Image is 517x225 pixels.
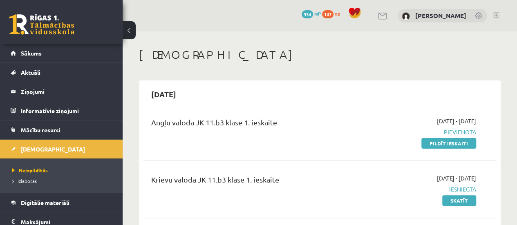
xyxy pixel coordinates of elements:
span: Digitālie materiāli [21,199,69,206]
span: [DATE] - [DATE] [437,117,476,125]
a: Digitālie materiāli [11,193,112,212]
a: 147 xp [322,10,344,17]
a: Mācību resursi [11,120,112,139]
span: mP [314,10,321,17]
a: Informatīvie ziņojumi [11,101,112,120]
a: Neizpildītās [12,167,114,174]
a: 934 mP [302,10,321,17]
a: Ziņojumi [11,82,112,101]
span: [DATE] - [DATE] [437,174,476,183]
span: 934 [302,10,313,18]
h2: [DATE] [143,85,184,104]
a: Skatīt [442,195,476,206]
div: Krievu valoda JK 11.b3 klase 1. ieskaite [151,174,364,189]
span: 147 [322,10,333,18]
span: xp [335,10,340,17]
a: [PERSON_NAME] [415,11,466,20]
a: Sākums [11,44,112,62]
span: Sākums [21,49,42,57]
span: Mācību resursi [21,126,60,134]
span: Iesniegta [376,185,476,194]
a: Rīgas 1. Tālmācības vidusskola [9,14,74,35]
legend: Informatīvie ziņojumi [21,101,112,120]
span: Izlabotās [12,178,37,184]
a: [DEMOGRAPHIC_DATA] [11,140,112,158]
legend: Ziņojumi [21,82,112,101]
span: [DEMOGRAPHIC_DATA] [21,145,85,153]
img: Lera Panteviča [402,12,410,20]
h1: [DEMOGRAPHIC_DATA] [139,48,501,62]
div: Angļu valoda JK 11.b3 klase 1. ieskaite [151,117,364,132]
a: Izlabotās [12,177,114,185]
a: Aktuāli [11,63,112,82]
a: Pildīt ieskaiti [421,138,476,149]
span: Aktuāli [21,69,40,76]
span: Pievienota [376,128,476,136]
span: Neizpildītās [12,167,48,174]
